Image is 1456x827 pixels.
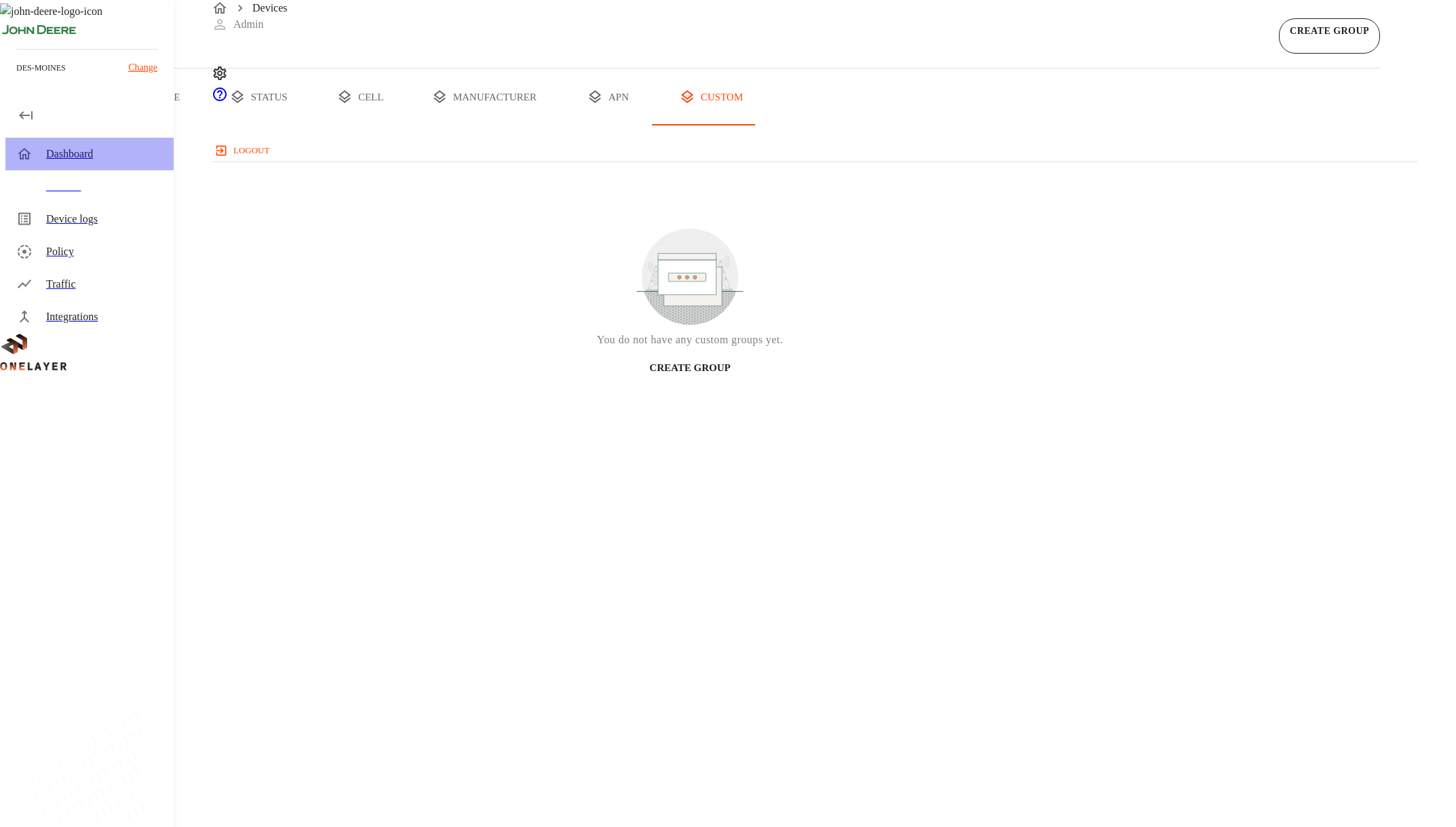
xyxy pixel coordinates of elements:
a: logout [212,140,1418,161]
span: Support Portal [212,93,228,104]
button: Create group [644,355,735,381]
a: onelayer-support [212,93,228,104]
p: Admin [233,16,263,33]
button: logout [212,140,275,161]
p: You do not have any custom groups yet. [597,332,784,348]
